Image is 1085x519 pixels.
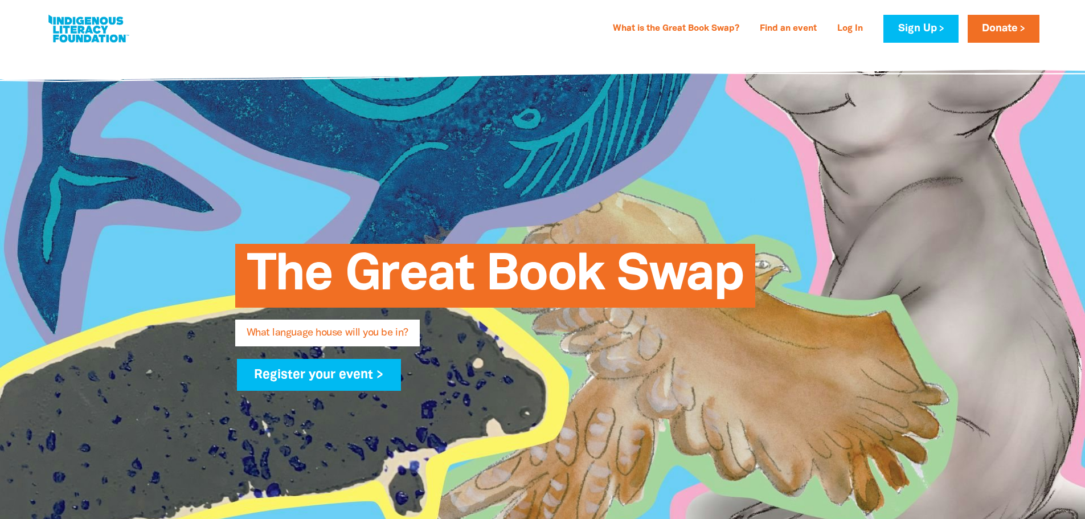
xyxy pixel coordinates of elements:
[753,20,824,38] a: Find an event
[830,20,870,38] a: Log In
[883,15,958,43] a: Sign Up
[237,359,402,391] a: Register your event >
[968,15,1039,43] a: Donate
[247,328,408,346] span: What language house will you be in?
[606,20,746,38] a: What is the Great Book Swap?
[247,252,744,308] span: The Great Book Swap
